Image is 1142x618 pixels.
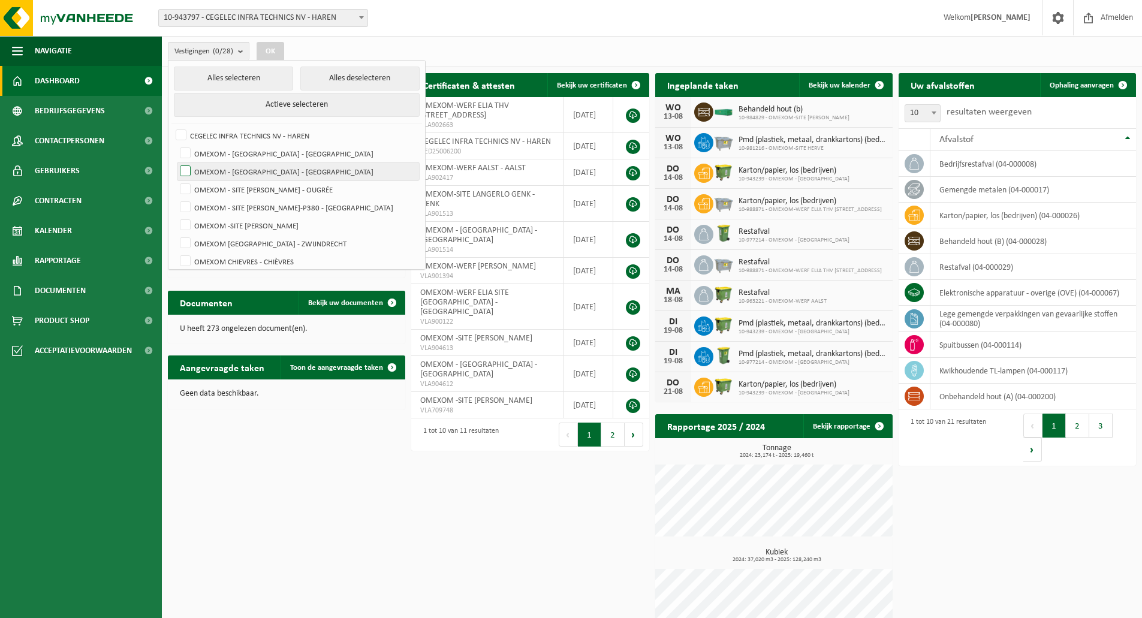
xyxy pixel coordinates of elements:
[177,216,419,234] label: OMEXOM -SITE [PERSON_NAME]
[35,276,86,306] span: Documenten
[661,348,685,357] div: DI
[420,379,555,389] span: VLA904612
[420,147,555,156] span: RED25006200
[168,355,276,379] h2: Aangevraagde taken
[661,327,685,335] div: 19-08
[420,360,537,379] span: OMEXOM - [GEOGRAPHIC_DATA] - [GEOGRAPHIC_DATA]
[713,376,734,396] img: WB-1100-HPE-GN-50
[939,135,974,144] span: Afvalstof
[661,378,685,388] div: DO
[661,444,893,459] h3: Tonnage
[739,206,882,213] span: 10-988871 - OMEXOM-WERF ELIA THV [STREET_ADDRESS]
[799,73,891,97] a: Bekijk uw kalender
[1066,414,1089,438] button: 2
[661,256,685,266] div: DO
[420,209,555,219] span: VLA901513
[35,186,82,216] span: Contracten
[35,246,81,276] span: Rapportage
[35,306,89,336] span: Product Shop
[1089,414,1113,438] button: 3
[420,164,526,173] span: OMEXOM-WERF AALST - AALST
[803,414,891,438] a: Bekijk rapportage
[739,197,882,206] span: Karton/papier, los (bedrijven)
[739,328,887,336] span: 10-943239 - OMEXOM - [GEOGRAPHIC_DATA]
[281,355,404,379] a: Toon de aangevraagde taken
[661,174,685,182] div: 14-08
[661,143,685,152] div: 13-08
[177,162,419,180] label: OMEXOM - [GEOGRAPHIC_DATA] - [GEOGRAPHIC_DATA]
[739,390,849,397] span: 10-943239 - OMEXOM - [GEOGRAPHIC_DATA]
[168,42,249,60] button: Vestigingen(0/28)
[601,423,625,447] button: 2
[35,336,132,366] span: Acceptatievoorwaarden
[713,315,734,335] img: WB-1100-HPE-GN-50
[564,222,613,258] td: [DATE]
[35,156,80,186] span: Gebruikers
[35,66,80,96] span: Dashboard
[739,166,849,176] span: Karton/papier, los (bedrijven)
[35,96,105,126] span: Bedrijfsgegevens
[420,406,555,415] span: VLA709748
[947,107,1032,117] label: resultaten weergeven
[158,9,368,27] span: 10-943797 - CEGELEC INFRA TECHNICS NV - HAREN
[290,364,383,372] span: Toon de aangevraagde taken
[739,135,887,145] span: Pmd (plastiek, metaal, drankkartons) (bedrijven)
[578,423,601,447] button: 1
[930,280,1136,306] td: elektronische apparatuur - overige (OVE) (04-000067)
[713,192,734,213] img: WB-2500-GAL-GY-01
[564,258,613,284] td: [DATE]
[159,10,367,26] span: 10-943797 - CEGELEC INFRA TECHNICS NV - HAREN
[174,67,293,91] button: Alles selecteren
[905,105,940,122] span: 10
[930,384,1136,409] td: onbehandeld hout (A) (04-000200)
[308,299,383,307] span: Bekijk uw documenten
[420,288,509,316] span: OMEXOM-WERF ELIA SITE [GEOGRAPHIC_DATA] - [GEOGRAPHIC_DATA]
[564,159,613,186] td: [DATE]
[971,13,1030,22] strong: [PERSON_NAME]
[661,357,685,366] div: 19-08
[661,287,685,296] div: MA
[417,421,499,448] div: 1 tot 10 van 11 resultaten
[713,254,734,274] img: WB-2500-GAL-GY-01
[739,267,882,275] span: 10-988871 - OMEXOM-WERF ELIA THV [STREET_ADDRESS]
[661,296,685,305] div: 18-08
[930,358,1136,384] td: kwikhoudende TL-lampen (04-000117)
[1042,414,1066,438] button: 1
[930,177,1136,203] td: gemengde metalen (04-000017)
[420,173,555,183] span: VLA902417
[177,234,419,252] label: OMEXOM [GEOGRAPHIC_DATA] - ZWIJNDRECHT
[739,319,887,328] span: Pmd (plastiek, metaal, drankkartons) (bedrijven)
[420,343,555,353] span: VLA904613
[420,396,532,405] span: OMEXOM -SITE [PERSON_NAME]
[547,73,648,97] a: Bekijk uw certificaten
[420,101,509,120] span: OMEXOM-WERF ELIA THV [STREET_ADDRESS]
[174,43,233,61] span: Vestigingen
[420,137,551,146] span: CEGELEC INFRA TECHNICS NV - HAREN
[557,82,627,89] span: Bekijk uw certificaten
[905,104,941,122] span: 10
[661,134,685,143] div: WO
[809,82,870,89] span: Bekijk uw kalender
[739,258,882,267] span: Restafval
[713,105,734,116] img: HK-XC-20-VE
[177,252,419,270] label: OMEXOM CHIEVRES - CHIÈVRES
[739,145,887,152] span: 10-981216 - OMEXOM-SITE HERVE
[739,176,849,183] span: 10-943239 - OMEXOM - [GEOGRAPHIC_DATA]
[35,126,104,156] span: Contactpersonen
[899,73,987,97] h2: Uw afvalstoffen
[739,288,827,298] span: Restafval
[661,164,685,174] div: DO
[905,412,986,463] div: 1 tot 10 van 21 resultaten
[1040,73,1135,97] a: Ophaling aanvragen
[564,330,613,356] td: [DATE]
[173,126,419,144] label: CEGELEC INFRA TECHNICS NV - HAREN
[661,557,893,563] span: 2024: 37,020 m3 - 2025: 128,240 m3
[661,195,685,204] div: DO
[661,113,685,121] div: 13-08
[420,226,537,245] span: OMEXOM - [GEOGRAPHIC_DATA] - [GEOGRAPHIC_DATA]
[411,73,527,97] h2: Certificaten & attesten
[559,423,578,447] button: Previous
[257,42,284,61] button: OK
[180,390,393,398] p: Geen data beschikbaar.
[35,36,72,66] span: Navigatie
